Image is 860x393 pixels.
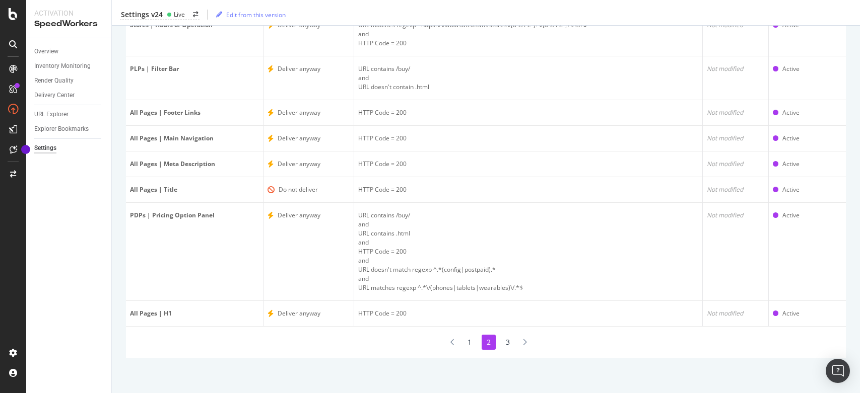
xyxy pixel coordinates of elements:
[193,12,199,18] div: arrow-right-arrow-left
[358,160,698,169] div: HTTP Code = 200
[707,160,764,169] div: Not modified
[358,274,698,292] div: and
[130,108,259,117] div: All Pages | Footer Links
[34,18,103,30] div: SpeedWorkers
[278,160,320,169] div: Deliver anyway
[782,160,800,169] div: Active
[279,185,318,194] div: Do not deliver
[358,309,698,318] div: HTTP Code = 200
[34,61,104,71] a: Inventory Monitoring
[501,335,515,350] li: 3
[130,185,259,194] div: All Pages | Title
[707,108,764,117] div: Not modified
[34,143,56,153] div: Settings
[482,335,496,350] li: 2
[34,61,91,71] div: Inventory Monitoring
[358,30,698,48] div: and
[212,7,286,23] button: Edit from this version
[358,211,698,220] div: URL contains /buy/
[358,185,698,194] div: HTTP Code = 200
[130,309,259,318] div: All Pages | H1
[358,73,698,92] div: and
[707,64,764,73] div: Not modified
[358,283,698,292] div: URL matches regexp ^.*\/(phones|tablets|wearables)\/.*$
[358,247,698,256] div: HTTP Code = 200
[34,75,74,86] div: Render Quality
[826,359,850,383] div: Open Intercom Messenger
[707,134,764,143] div: Not modified
[782,185,800,194] div: Active
[34,8,103,18] div: Activation
[707,185,764,194] div: Not modified
[358,265,698,274] div: URL doesn't match regexp ^.*(config|postpaid).*
[707,309,764,318] div: Not modified
[34,124,104,134] a: Explorer Bookmarks
[121,10,163,20] div: Settings v24
[462,335,477,350] li: 1
[174,10,185,19] div: Live
[34,90,104,101] a: Delivery Center
[782,309,800,318] div: Active
[358,39,698,48] div: HTTP Code = 200
[278,108,320,117] div: Deliver anyway
[358,83,698,92] div: URL doesn't contain .html
[358,220,698,238] div: and
[226,10,286,19] div: Edit from this version
[34,46,104,57] a: Overview
[130,64,259,73] div: PLPs | Filter Bar
[358,64,698,73] div: URL contains /buy/
[34,75,104,86] a: Render Quality
[782,211,800,220] div: Active
[278,309,320,318] div: Deliver anyway
[130,134,259,143] div: All Pages | Main Navigation
[34,109,69,120] div: URL Explorer
[358,134,698,143] div: HTTP Code = 200
[358,108,698,117] div: HTTP Code = 200
[358,256,698,274] div: and
[782,134,800,143] div: Active
[278,211,320,220] div: Deliver anyway
[278,134,320,143] div: Deliver anyway
[278,64,320,73] div: Deliver anyway
[34,124,89,134] div: Explorer Bookmarks
[130,160,259,169] div: All Pages | Meta Description
[707,211,764,220] div: Not modified
[34,90,75,101] div: Delivery Center
[358,238,698,256] div: and
[34,46,58,57] div: Overview
[34,109,104,120] a: URL Explorer
[358,229,698,238] div: URL contains .html
[782,108,800,117] div: Active
[130,211,259,220] div: PDPs | Pricing Option Panel
[21,145,30,154] div: Tooltip anchor
[782,64,800,73] div: Active
[34,143,104,153] a: Settings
